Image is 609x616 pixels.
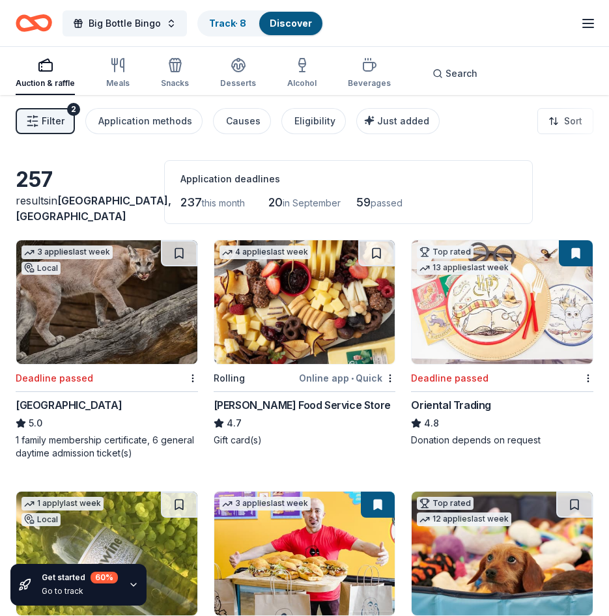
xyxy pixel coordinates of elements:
span: 4.8 [424,415,439,431]
div: 4 applies last week [220,245,311,259]
div: Eligibility [294,113,335,129]
div: Gift card(s) [214,434,396,447]
div: Desserts [220,78,256,89]
a: Image for Gordon Food Service Store4 applieslast weekRollingOnline app•Quick[PERSON_NAME] Food Se... [214,240,396,447]
span: in September [283,197,341,208]
img: Image for BarkBox [412,492,593,615]
span: 237 [180,195,202,209]
div: Snacks [161,78,189,89]
img: Image for Oriental Trading [412,240,593,364]
div: Local [21,262,61,275]
span: 20 [268,195,283,209]
div: 3 applies last week [220,497,311,511]
div: Alcohol [287,78,317,89]
div: Top rated [417,497,474,510]
div: Get started [42,572,118,583]
span: Just added [377,115,429,126]
a: Track· 8 [209,18,246,29]
span: this month [202,197,245,208]
span: Filter [42,113,64,129]
button: Auction & raffle [16,52,75,95]
div: 2 [67,103,80,116]
button: Desserts [220,52,256,95]
div: Beverages [348,78,391,89]
a: Discover [270,18,312,29]
div: Application deadlines [180,171,517,187]
button: Application methods [85,108,203,134]
div: Deadline passed [411,371,489,386]
div: Donation depends on request [411,434,593,447]
a: Image for Houston Zoo3 applieslast weekLocalDeadline passed[GEOGRAPHIC_DATA]5.01 family membershi... [16,240,198,460]
span: Sort [564,113,582,129]
div: 60 % [91,572,118,583]
span: 59 [356,195,371,209]
span: [GEOGRAPHIC_DATA], [GEOGRAPHIC_DATA] [16,194,171,223]
div: Go to track [42,586,118,596]
button: Just added [356,108,440,134]
div: Oriental Trading [411,397,491,413]
span: in [16,194,171,223]
div: 1 family membership certificate, 6 general daytime admission ticket(s) [16,434,198,460]
img: Image for Ike's Sandwiches [214,492,395,615]
button: Eligibility [281,108,346,134]
img: Image for Houston Zoo [16,240,197,364]
div: 12 applies last week [417,512,511,526]
div: [GEOGRAPHIC_DATA] [16,397,122,413]
button: Alcohol [287,52,317,95]
div: Application methods [98,113,192,129]
span: passed [371,197,403,208]
button: Beverages [348,52,391,95]
div: [PERSON_NAME] Food Service Store [214,397,391,413]
div: Auction & raffle [16,78,75,89]
div: Deadline passed [16,371,93,386]
div: 3 applies last week [21,245,113,259]
button: Snacks [161,52,189,95]
div: 13 applies last week [417,261,511,275]
button: Meals [106,52,130,95]
img: Image for Gordon Food Service Store [214,240,395,364]
span: 5.0 [29,415,42,431]
span: • [351,373,354,384]
div: Causes [226,113,261,129]
div: Meals [106,78,130,89]
span: Search [446,66,477,81]
div: 1 apply last week [21,497,104,511]
div: results [16,193,149,224]
div: Top rated [417,245,474,259]
span: 4.7 [227,415,242,431]
div: Rolling [214,371,245,386]
a: Image for Oriental TradingTop rated13 applieslast weekDeadline passedOriental Trading4.8Donation ... [411,240,593,447]
div: 257 [16,167,149,193]
a: Home [16,8,52,38]
button: Track· 8Discover [197,10,324,36]
button: Filter2 [16,108,75,134]
button: Causes [213,108,271,134]
button: Big Bottle Bingo [63,10,187,36]
button: Search [422,61,488,87]
span: Big Bottle Bingo [89,16,161,31]
div: Online app Quick [299,370,395,386]
button: Sort [537,108,593,134]
div: Local [21,513,61,526]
